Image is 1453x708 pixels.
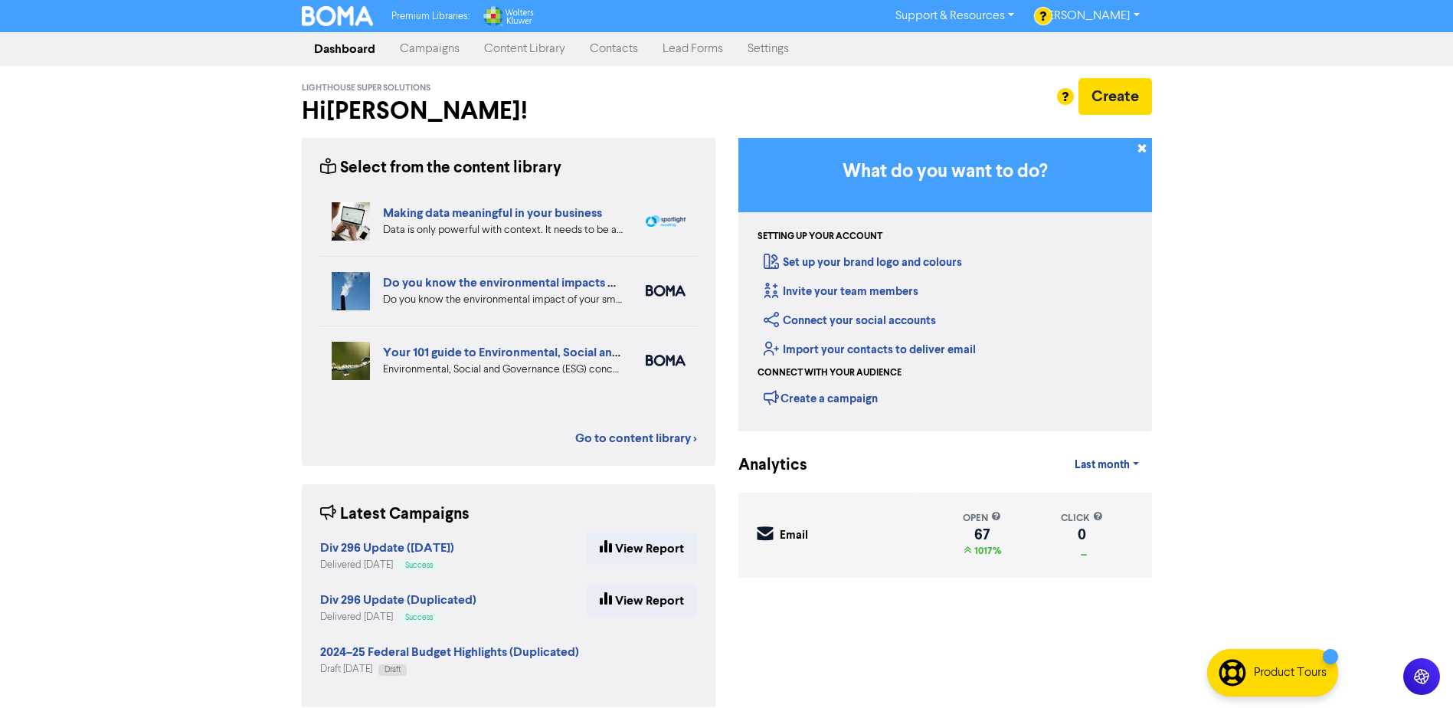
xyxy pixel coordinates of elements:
[1376,634,1453,708] iframe: Chat Widget
[320,156,561,180] div: Select from the content library
[646,285,686,297] img: boma
[764,313,936,328] a: Connect your social accounts
[738,138,1152,431] div: Getting Started in BOMA
[761,161,1129,183] h3: What do you want to do?
[320,558,454,572] div: Delivered [DATE]
[383,205,602,221] a: Making data meaningful in your business
[302,34,388,64] a: Dashboard
[320,503,470,526] div: Latest Campaigns
[1061,511,1103,526] div: click
[780,527,808,545] div: Email
[764,255,962,270] a: Set up your brand logo and colours
[385,666,401,674] span: Draft
[578,34,650,64] a: Contacts
[1062,450,1151,480] a: Last month
[320,595,476,607] a: Div 296 Update (Duplicated)
[971,545,1001,557] span: 1017%
[320,542,454,555] a: Div 296 Update ([DATE])
[764,284,918,299] a: Invite your team members
[1026,4,1151,28] a: [PERSON_NAME]
[738,454,788,477] div: Analytics
[320,644,579,660] strong: 2024–25 Federal Budget Highlights (Duplicated)
[383,362,623,378] div: Environmental, Social and Governance (ESG) concerns are a vital part of running a business. Our 1...
[587,533,697,565] a: View Report
[383,275,702,290] a: Do you know the environmental impacts of your business?
[650,34,735,64] a: Lead Forms
[302,97,715,126] h2: Hi [PERSON_NAME] !
[963,511,1001,526] div: open
[735,34,801,64] a: Settings
[302,6,374,26] img: BOMA Logo
[1078,545,1087,557] span: _
[1078,78,1152,115] button: Create
[758,366,902,380] div: Connect with your audience
[388,34,472,64] a: Campaigns
[320,540,454,556] strong: Div 296 Update ([DATE])
[883,4,1026,28] a: Support & Resources
[1061,529,1103,541] div: 0
[320,592,476,608] strong: Div 296 Update (Duplicated)
[383,222,623,238] div: Data is only powerful with context. It needs to be accurate and organised and you need to be clea...
[405,562,433,569] span: Success
[758,230,882,244] div: Setting up your account
[320,610,476,624] div: Delivered [DATE]
[472,34,578,64] a: Content Library
[482,6,534,26] img: Wolters Kluwer
[764,386,878,409] div: Create a campaign
[646,355,686,366] img: boma
[1075,458,1130,472] span: Last month
[405,614,433,621] span: Success
[302,83,430,93] span: Lighthouse Super Solutions
[391,11,470,21] span: Premium Libraries:
[587,585,697,617] a: View Report
[764,343,976,357] a: Import your contacts to deliver email
[320,647,579,659] a: 2024–25 Federal Budget Highlights (Duplicated)
[575,429,697,447] a: Go to content library >
[383,345,722,360] a: Your 101 guide to Environmental, Social and Governance (ESG)
[383,292,623,308] div: Do you know the environmental impact of your small business? We highlight four ways you can under...
[320,662,579,677] div: Draft [DATE]
[963,529,1001,541] div: 67
[646,215,686,228] img: spotlight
